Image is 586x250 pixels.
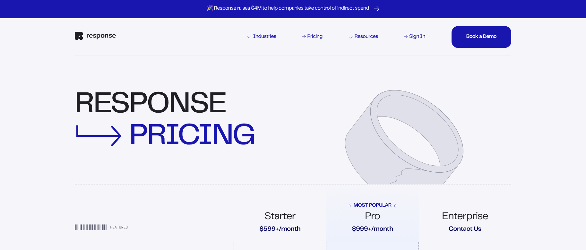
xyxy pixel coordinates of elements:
img: Response Logo [75,32,116,40]
div: Book a Demo [466,34,496,39]
span: Most Popular [348,203,397,209]
span: Starter [264,212,295,223]
span: $999+/month [352,226,393,234]
span: Pro [365,212,380,223]
span: $599+/month [260,226,301,234]
span: Enterprise [442,212,488,223]
p: 🎉 Response raises $4M to help companies take control of indirect spend [207,5,369,12]
button: Book a DemoBook a DemoBook a DemoBook a DemoBook a Demo [452,26,511,48]
a: Response Home [75,32,116,42]
div: pricing [129,124,255,151]
div: Sign In [409,34,425,39]
div: response [75,92,256,153]
div: Industries [247,34,276,39]
a: Sign In [403,33,427,41]
div: Pricing [307,34,323,39]
span: Contact Us [449,226,481,234]
a: Pricing [301,33,324,41]
div: Features [75,225,234,234]
div: Resources [349,34,378,39]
